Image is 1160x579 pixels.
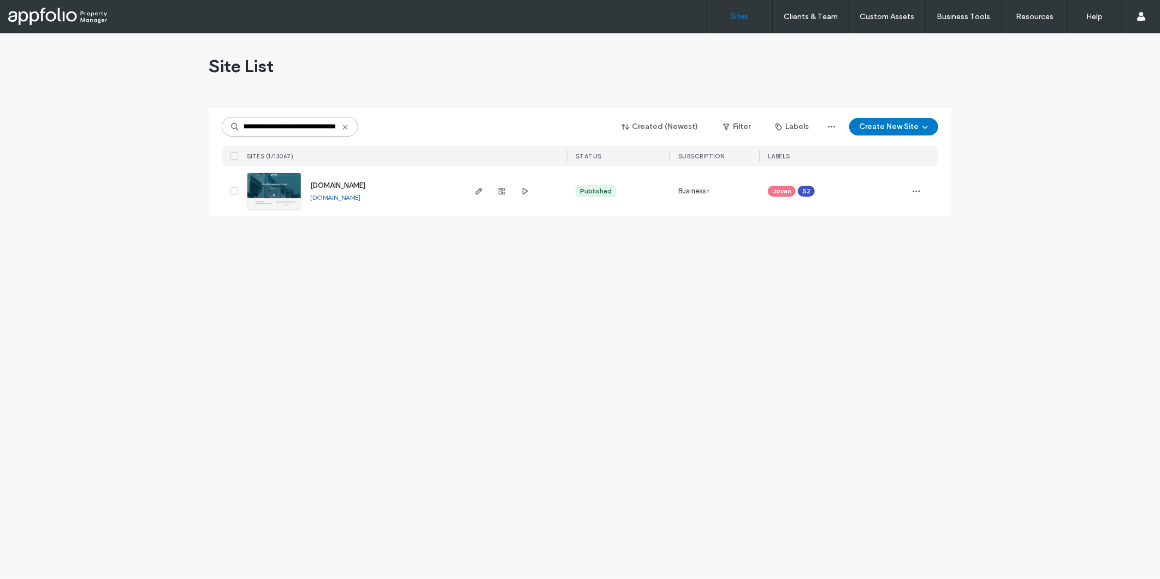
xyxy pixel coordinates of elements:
span: STATUS [576,152,602,160]
span: Jovan [772,186,791,196]
label: Clients & Team [784,12,838,21]
label: Resources [1016,12,1054,21]
span: Site List [209,55,274,77]
button: Create New Site [849,118,938,135]
a: [DOMAIN_NAME] [310,193,360,202]
button: Labels [766,118,819,135]
span: S2 [802,186,810,196]
label: Business Tools [937,12,991,21]
button: Created (Newest) [612,118,708,135]
span: SITES (1/13067) [247,152,294,160]
label: Custom Assets [860,12,915,21]
button: Filter [712,118,761,135]
label: Help [1087,12,1103,21]
a: [DOMAIN_NAME] [310,181,365,190]
span: LABELS [768,152,790,160]
span: SUBSCRIPTION [678,152,725,160]
label: Sites [731,11,749,21]
span: Help [25,8,47,17]
span: Business+ [678,186,711,197]
div: Published [580,186,612,196]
